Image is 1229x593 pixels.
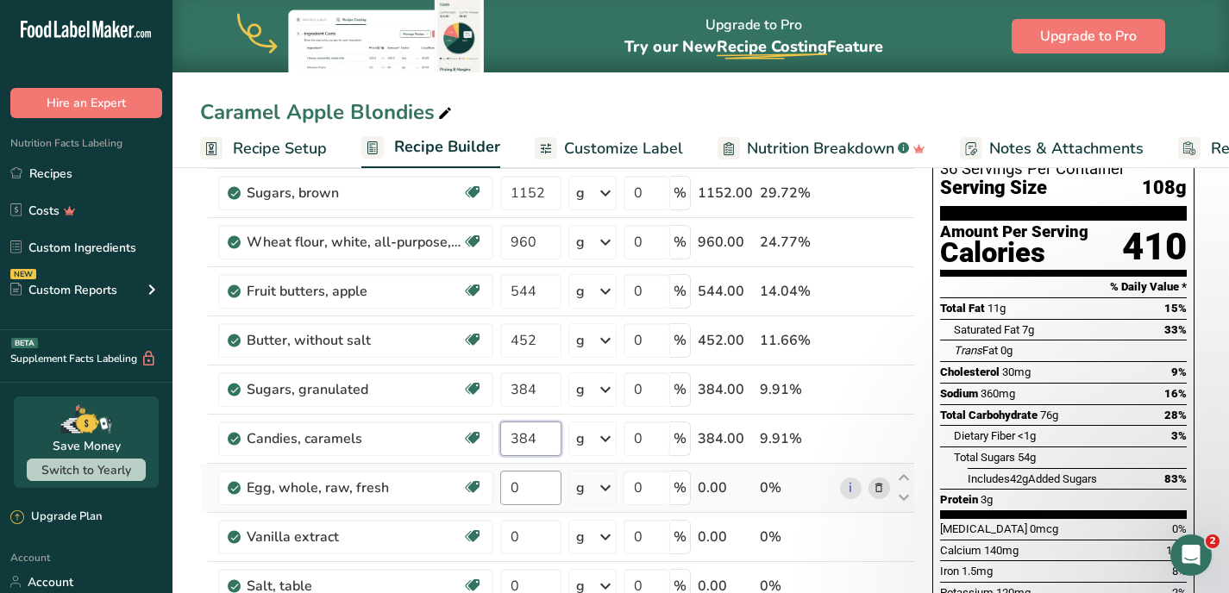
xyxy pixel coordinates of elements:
[1171,365,1187,378] span: 9%
[576,281,585,302] div: g
[940,544,981,557] span: Calcium
[28,267,173,278] div: [PERSON_NAME] • 24m ago
[1172,522,1187,535] span: 0%
[576,330,585,351] div: g
[82,461,96,475] button: Upload attachment
[962,565,993,577] span: 1.5mg
[747,137,894,160] span: Nutrition Breakdown
[940,409,1038,421] span: Total Carbohydrate
[940,565,959,577] span: Iron
[968,472,1097,485] span: Includes Added Sugars
[84,22,160,39] p: Active 4h ago
[1012,19,1165,53] button: Upgrade to Pro
[1164,409,1187,421] span: 28%
[698,183,753,203] div: 1152.00
[940,365,1000,378] span: Cholesterol
[940,224,1088,240] div: Amount Per Serving
[576,232,585,253] div: g
[303,7,334,38] div: Close
[247,527,462,547] div: Vanilla extract
[1170,534,1212,576] iframe: Intercom live chat
[840,478,862,499] a: i
[940,302,985,315] span: Total Fat
[1002,365,1031,378] span: 30mg
[576,379,585,400] div: g
[1040,409,1058,421] span: 76g
[954,451,1015,464] span: Total Sugars
[981,493,993,506] span: 3g
[988,302,1006,315] span: 11g
[940,178,1047,199] span: Serving Size
[247,330,462,351] div: Butter, without salt
[1206,534,1220,548] span: 2
[940,387,978,400] span: Sodium
[698,478,753,498] div: 0.00
[981,387,1015,400] span: 360mg
[717,36,827,57] span: Recipe Costing
[1142,178,1187,199] span: 108g
[576,183,585,203] div: g
[760,330,833,351] div: 11.66%
[564,137,683,160] span: Customize Label
[1010,472,1028,485] span: 42g
[28,178,269,228] div: If you’ve got any questions or need a hand, I’m here to help!
[28,109,269,127] div: Hi [PERSON_NAME]
[940,277,1187,297] section: % Daily Value *
[10,269,36,279] div: NEW
[200,97,455,128] div: Caramel Apple Blondies
[698,330,753,351] div: 452.00
[576,428,585,449] div: g
[624,1,883,72] div: Upgrade to Pro
[247,232,462,253] div: Wheat flour, white, all-purpose, self-rising, enriched
[361,128,500,169] a: Recipe Builder
[1018,451,1036,464] span: 54g
[760,428,833,449] div: 9.91%
[84,9,196,22] h1: [PERSON_NAME]
[1166,544,1187,557] span: 10%
[14,99,331,302] div: Rana says…
[760,281,833,302] div: 14.04%
[28,135,269,169] div: Just checking in! How’s everything going with FLM so far?
[698,379,753,400] div: 384.00
[1018,429,1036,442] span: <1g
[576,527,585,547] div: g
[698,232,753,253] div: 960.00
[1164,323,1187,336] span: 33%
[10,509,102,526] div: Upgrade Plan
[270,7,303,40] button: Home
[1171,429,1187,442] span: 3%
[954,323,1019,336] span: Saturated Fat
[53,437,121,455] div: Save Money
[760,232,833,253] div: 24.77%
[1164,387,1187,400] span: 16%
[760,527,833,547] div: 0%
[718,129,925,168] a: Nutrition Breakdown
[49,9,77,37] img: Profile image for Rana
[940,240,1088,265] div: Calories
[1022,323,1034,336] span: 7g
[760,478,833,498] div: 0%
[15,425,330,454] textarea: Message…
[27,461,41,475] button: Emoji picker
[28,237,269,254] div: Let’s chat! 👇
[576,478,585,498] div: g
[1164,472,1187,485] span: 83%
[1030,522,1058,535] span: 0mcg
[760,183,833,203] div: 29.72%
[984,544,1019,557] span: 140mg
[698,527,753,547] div: 0.00
[760,379,833,400] div: 9.91%
[14,99,283,264] div: Hi [PERSON_NAME]Just checking in! How’s everything going with FLM so far?If you’ve got any questi...
[110,461,123,475] button: Start recording
[954,344,982,357] i: Trans
[940,160,1187,178] div: 36 Servings Per Container
[27,459,146,481] button: Switch to Yearly
[698,428,753,449] div: 384.00
[10,281,117,299] div: Custom Reports
[247,478,462,498] div: Egg, whole, raw, fresh
[247,379,462,400] div: Sugars, granulated
[954,429,1015,442] span: Dietary Fiber
[1040,26,1137,47] span: Upgrade to Pro
[11,7,44,40] button: go back
[41,462,131,478] span: Switch to Yearly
